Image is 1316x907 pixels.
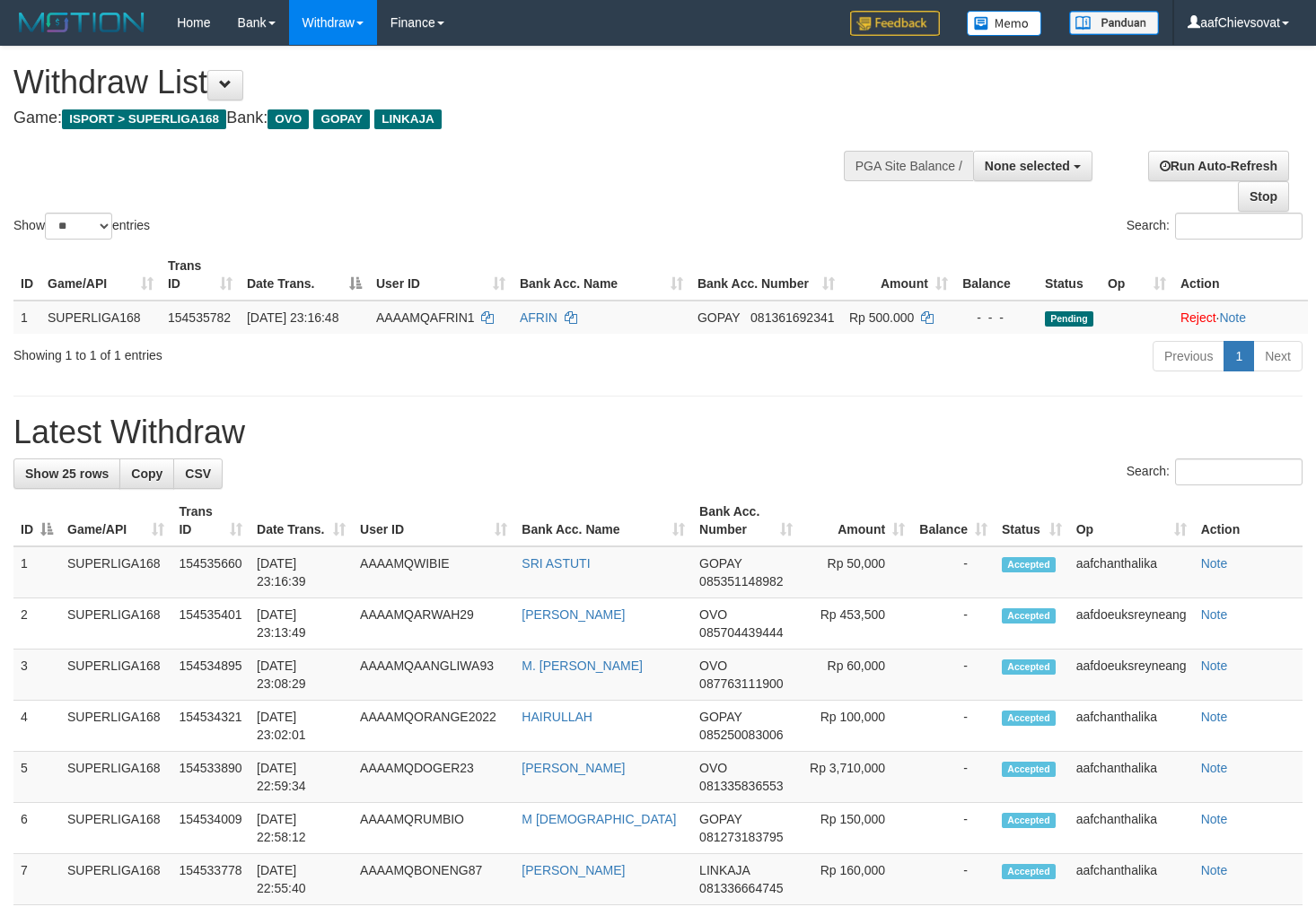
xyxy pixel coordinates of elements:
td: Rp 160,000 [800,854,912,905]
td: 154533778 [171,854,250,905]
td: SUPERLIGA168 [60,701,171,752]
button: None selected [973,151,1092,181]
td: Rp 3,710,000 [800,752,912,803]
span: GOPAY [699,710,741,724]
td: - [912,546,995,598]
a: [PERSON_NAME] [522,607,625,622]
td: AAAAMQAANGLIWA93 [353,650,514,701]
td: 1 [13,546,60,598]
td: 154535660 [171,546,250,598]
td: [DATE] 22:55:40 [250,854,353,905]
td: [DATE] 23:08:29 [250,650,353,701]
th: Status [1038,249,1101,301]
td: [DATE] 22:58:12 [250,803,353,854]
label: Show entries [13,213,150,240]
span: GOPAY [697,310,740,325]
th: Game/API: activate to sort column ascending [60,495,171,546]
th: Balance [955,249,1038,301]
h1: Latest Withdraw [13,414,1303,450]
td: 7 [13,854,60,905]
th: Date Trans.: activate to sort column descending [240,249,369,301]
td: 154535401 [171,598,250,650]
td: Rp 150,000 [800,803,912,854]
td: AAAAMQDOGER23 [353,752,514,803]
td: aafchanthalika [1069,854,1194,905]
td: - [912,701,995,752]
span: Rp 500.000 [849,310,914,325]
th: User ID: activate to sort column ascending [369,249,513,301]
td: 6 [13,803,60,854]
th: Trans ID: activate to sort column ascending [171,495,250,546]
span: OVO [268,109,309,129]
td: · [1173,301,1308,334]
a: Note [1201,761,1228,775]
span: AAAAMQAFRIN1 [376,310,475,325]
a: Stop [1238,181,1289,212]
th: Trans ID: activate to sort column ascending [161,249,240,301]
td: [DATE] 23:13:49 [250,598,353,650]
span: Accepted [1002,864,1056,879]
a: SRI ASTUTI [522,556,590,571]
td: AAAAMQBONENG87 [353,854,514,905]
th: Amount: activate to sort column ascending [842,249,955,301]
td: - [912,598,995,650]
a: Note [1201,812,1228,826]
h4: Game: Bank: [13,109,859,127]
th: Status: activate to sort column ascending [995,495,1069,546]
a: AFRIN [520,310,557,325]
td: SUPERLIGA168 [60,546,171,598]
a: Next [1253,341,1303,371]
span: Accepted [1002,762,1056,777]
td: SUPERLIGA168 [60,803,171,854]
span: [DATE] 23:16:48 [247,310,338,325]
a: M [DEMOGRAPHIC_DATA] [522,812,676,826]
a: Reject [1180,310,1216,325]
span: OVO [699,658,727,673]
th: Op: activate to sort column ascending [1101,249,1173,301]
td: AAAAMQORANGE2022 [353,701,514,752]
td: aafdoeuksreyneang [1069,650,1194,701]
td: aafchanthalika [1069,546,1194,598]
a: CSV [173,458,223,489]
div: PGA Site Balance / [844,151,973,181]
span: Copy 081273183795 to clipboard [699,830,783,844]
td: SUPERLIGA168 [40,301,161,334]
span: Copy 081336664745 to clipboard [699,881,783,895]
th: Date Trans.: activate to sort column ascending [250,495,353,546]
th: User ID: activate to sort column ascending [353,495,514,546]
td: Rp 453,500 [800,598,912,650]
label: Search: [1127,458,1303,485]
img: panduan.png [1069,11,1159,35]
td: SUPERLIGA168 [60,650,171,701]
a: Note [1219,310,1246,325]
th: Game/API: activate to sort column ascending [40,249,161,301]
a: Note [1201,607,1228,622]
td: - [912,752,995,803]
th: Action [1173,249,1308,301]
a: Note [1201,710,1228,724]
td: [DATE] 23:16:39 [250,546,353,598]
span: Accepted [1002,813,1056,828]
th: Balance: activate to sort column ascending [912,495,995,546]
td: 154534009 [171,803,250,854]
a: M. [PERSON_NAME] [522,658,643,673]
img: Feedback.jpg [850,11,940,36]
span: Accepted [1002,659,1056,675]
a: [PERSON_NAME] [522,863,625,877]
a: HAIRULLAH [522,710,592,724]
span: Copy 081335836553 to clipboard [699,779,783,793]
td: 2 [13,598,60,650]
td: - [912,803,995,854]
th: Action [1194,495,1303,546]
a: [PERSON_NAME] [522,761,625,775]
span: GOPAY [313,109,370,129]
span: 154535782 [168,310,231,325]
td: AAAAMQARWAH29 [353,598,514,650]
td: [DATE] 22:59:34 [250,752,353,803]
span: Pending [1045,311,1093,327]
a: 1 [1224,341,1254,371]
span: Copy [131,467,162,481]
td: 3 [13,650,60,701]
td: Rp 60,000 [800,650,912,701]
span: LINKAJA [374,109,442,129]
